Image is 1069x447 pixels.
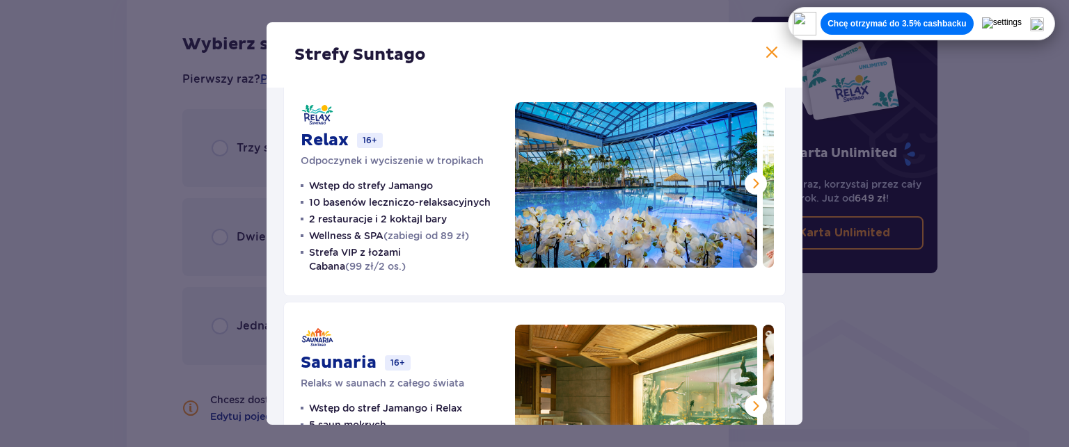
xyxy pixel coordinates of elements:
[301,352,377,373] p: Saunaria
[309,401,462,415] p: Wstęp do stref Jamango i Relax
[301,376,464,390] p: Relaks w saunach z całego świata
[345,261,406,272] span: (99 zł/2 os.)
[301,130,349,151] p: Relax
[301,325,334,350] img: Saunaria logo
[515,102,757,268] img: Relax
[294,44,426,65] p: Strefy Suntago
[383,230,469,241] span: (zabiegi od 89 zł)
[309,179,433,193] p: Wstęp do strefy Jamango
[309,229,469,243] p: Wellness & SPA
[301,102,334,127] img: Relax logo
[301,154,484,168] p: Odpoczynek i wyciszenie w tropikach
[309,212,447,226] p: 2 restauracje i 2 koktajl bary
[357,133,383,148] p: 16+
[309,195,491,209] p: 10 basenów leczniczo-relaksacyjnych
[309,245,498,273] p: Strefa VIP z łożami Cabana
[385,355,411,371] p: 16+
[309,418,386,432] p: 5 saun mokrych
